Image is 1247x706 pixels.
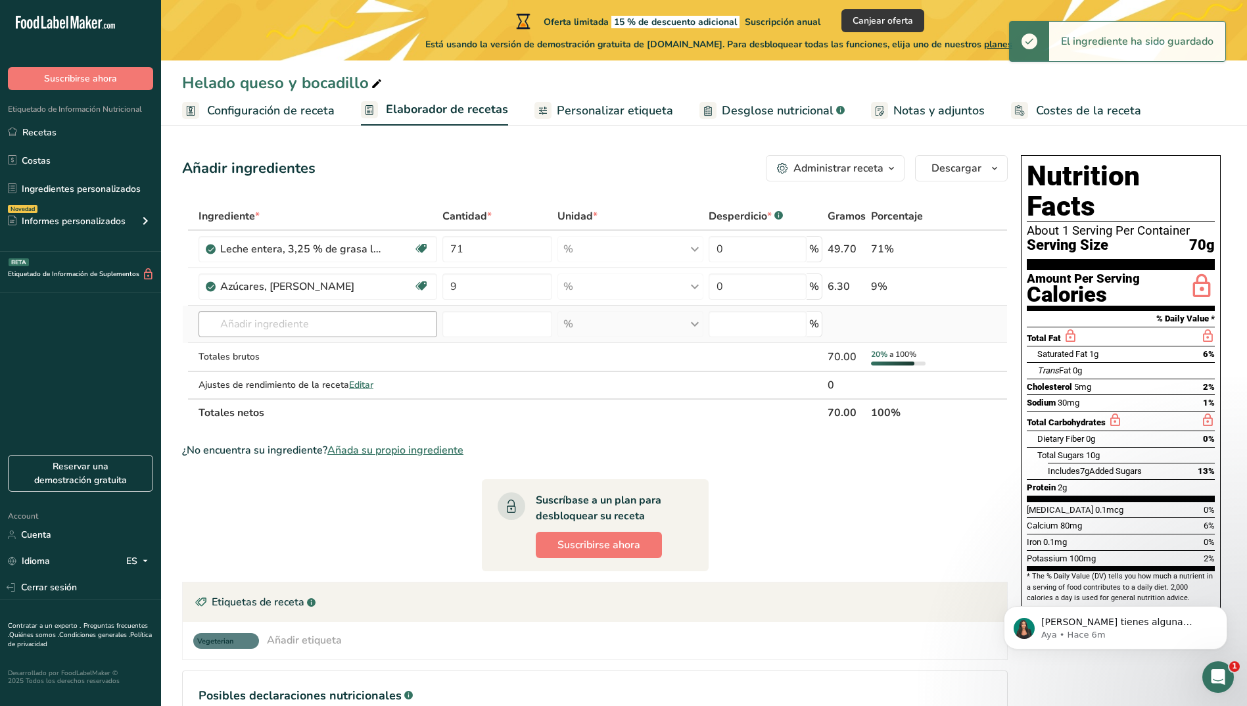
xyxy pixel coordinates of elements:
[327,442,463,458] span: Añada su propio ingrediente
[8,67,153,90] button: Suscribirse ahora
[182,96,335,126] a: Configuración de receta
[1027,417,1106,427] span: Total Carbohydrates
[1027,537,1041,547] span: Iron
[534,96,673,126] a: Personalizar etiqueta
[1027,311,1215,327] section: % Daily Value *
[442,208,492,224] span: Cantidad
[853,14,913,28] span: Canjear oferta
[1011,96,1141,126] a: Costes de la receta
[828,241,866,257] div: 49.70
[1203,382,1215,392] span: 2%
[126,553,153,569] div: ES
[1037,434,1084,444] span: Dietary Fiber
[1086,434,1095,444] span: 0g
[1027,571,1215,603] section: * The % Daily Value (DV) tells you how much a nutrient in a serving of food contributes to a dail...
[8,621,148,640] a: Preguntas frecuentes .
[1027,398,1056,408] span: Sodium
[1058,398,1079,408] span: 30mg
[984,38,1012,51] span: planes
[8,621,81,630] a: Contratar a un experto .
[828,377,866,393] div: 0
[1027,161,1215,222] h1: Nutrition Facts
[793,160,883,176] div: Administrar receta
[199,378,437,392] div: Ajustes de rendimiento de la receta
[1070,553,1096,563] span: 100mg
[196,398,825,426] th: Totales netos
[1043,537,1067,547] span: 0.1mg
[513,13,820,29] div: Oferta limitada
[9,258,29,266] div: BETA
[8,214,126,228] div: Informes personalizados
[931,160,981,176] span: Descargar
[893,102,985,120] span: Notas y adjuntos
[1036,102,1141,120] span: Costes de la receta
[386,101,508,118] span: Elaborador de recetas
[1198,466,1215,476] span: 13%
[825,398,868,426] th: 70.00
[1027,482,1056,492] span: Protein
[1049,22,1225,61] div: El ingrediente ha sido guardado
[1095,505,1123,515] span: 0.1mcg
[199,311,437,337] input: Añadir ingrediente
[1203,398,1215,408] span: 1%
[915,155,1008,181] button: Descargar
[199,208,260,224] span: Ingrediente
[1037,349,1087,359] span: Saturated Fat
[1027,505,1093,515] span: [MEDICAL_DATA]
[536,532,662,558] button: Suscribirse ahora
[8,669,153,685] div: Desarrollado por FoodLabelMaker © 2025 Todos los derechos reservados
[425,37,1012,51] span: Está usando la versión de demostración gratuita de [DOMAIN_NAME]. Para desbloquear todas las func...
[1027,382,1072,392] span: Cholesterol
[1027,273,1140,285] div: Amount Per Serving
[889,349,916,360] span: a 100%
[1203,434,1215,444] span: 0%
[557,208,598,224] span: Unidad
[1202,661,1234,693] iframe: Intercom live chat
[8,550,50,573] a: Idioma
[1037,450,1084,460] span: Total Sugars
[1204,521,1215,530] span: 6%
[1204,537,1215,547] span: 0%
[1229,661,1240,672] span: 1
[8,205,37,213] div: Novedad
[59,630,130,640] a: Condiciones generales .
[871,349,887,360] span: 20%
[536,492,682,524] div: Suscríbase a un plan para desbloquear su receta
[8,630,152,649] a: Política de privacidad
[841,9,924,32] button: Canjear oferta
[1074,382,1091,392] span: 5mg
[557,102,673,120] span: Personalizar etiqueta
[220,279,385,294] div: Azúcares, [PERSON_NAME]
[984,578,1247,671] iframe: Intercom notifications mensaje
[1060,521,1082,530] span: 80mg
[182,442,1008,458] div: ¿No encuentra su ingrediente?
[1058,482,1067,492] span: 2g
[1027,285,1140,304] div: Calories
[745,16,820,28] span: Suscripción anual
[871,241,945,257] div: 71%
[182,158,316,179] div: Añadir ingredientes
[828,208,866,224] span: Gramos
[709,208,783,224] div: Desperdicio
[1204,505,1215,515] span: 0%
[182,71,385,95] div: Helado queso y bocadillo
[1027,521,1058,530] span: Calcium
[1189,237,1215,254] span: 70g
[699,96,845,126] a: Desglose nutricional
[220,241,385,257] div: Leche entera, 3,25 % de grasa láctea, sin vitamina A ni vitamina D añadidas
[1027,553,1068,563] span: Potassium
[828,349,866,365] div: 70.00
[44,72,117,85] span: Suscribirse ahora
[871,279,945,294] div: 9%
[197,636,243,647] span: Vegeterian
[557,537,640,553] span: Suscribirse ahora
[1027,224,1215,237] div: About 1 Serving Per Container
[611,16,740,28] span: 15 % de descuento adicional
[1027,333,1061,343] span: Total Fat
[868,398,948,426] th: 100%
[199,350,437,364] div: Totales brutos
